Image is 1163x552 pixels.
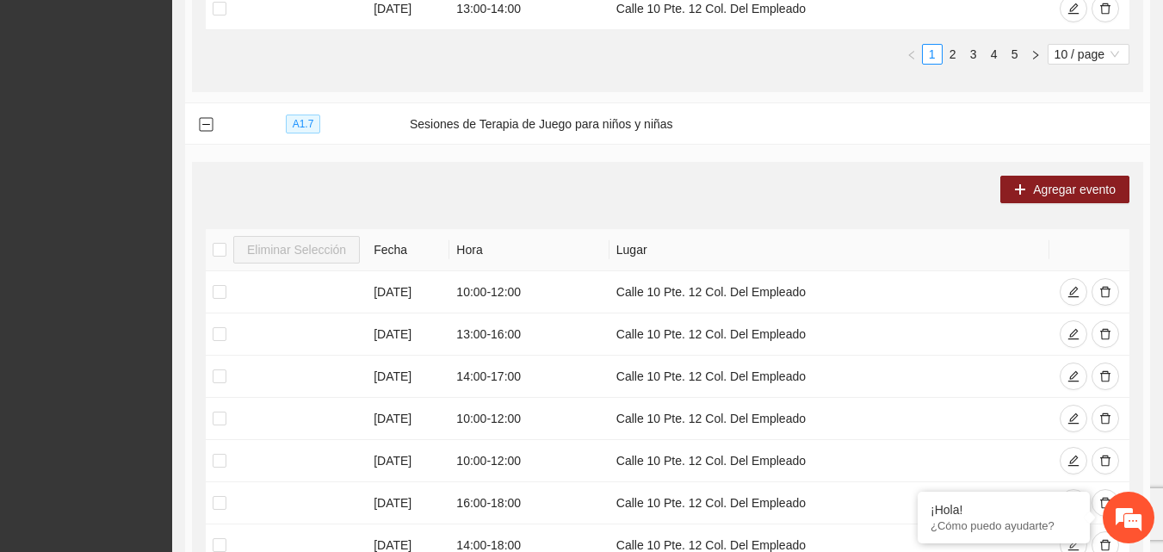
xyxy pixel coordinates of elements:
[1060,363,1087,390] button: edit
[449,482,609,524] td: 16:00 - 18:00
[1060,278,1087,306] button: edit
[943,45,962,64] a: 2
[901,44,922,65] li: Previous Page
[922,44,943,65] li: 1
[1048,44,1129,65] div: Page Size
[367,398,449,440] td: [DATE]
[1014,183,1026,197] span: plus
[1067,370,1079,384] span: edit
[449,271,609,313] td: 10:00 - 12:00
[1099,497,1111,511] span: delete
[1060,405,1087,432] button: edit
[90,88,289,110] div: Chatee con nosotros ahora
[100,179,238,353] span: Estamos en línea.
[1000,176,1129,203] button: plusAgregar evento
[1092,447,1119,474] button: delete
[1055,45,1123,64] span: 10 / page
[1099,455,1111,468] span: delete
[199,118,213,132] button: Collapse row
[901,44,922,65] button: left
[1067,328,1079,342] span: edit
[1099,328,1111,342] span: delete
[906,50,917,60] span: left
[1060,447,1087,474] button: edit
[1025,44,1046,65] button: right
[286,115,321,133] span: A1.7
[367,356,449,398] td: [DATE]
[609,229,1049,271] th: Lugar
[9,369,328,429] textarea: Escriba su mensaje y pulse “Intro”
[233,236,360,264] button: Eliminar Selección
[1005,45,1024,64] a: 5
[449,398,609,440] td: 10:00 - 12:00
[1099,370,1111,384] span: delete
[1099,412,1111,426] span: delete
[1067,455,1079,468] span: edit
[367,313,449,356] td: [DATE]
[1099,286,1111,300] span: delete
[609,440,1049,482] td: Calle 10 Pte. 12 Col. Del Empleado
[1092,489,1119,517] button: delete
[931,503,1077,517] div: ¡Hola!
[1092,405,1119,432] button: delete
[923,45,942,64] a: 1
[367,440,449,482] td: [DATE]
[1099,3,1111,16] span: delete
[1060,320,1087,348] button: edit
[1060,489,1087,517] button: edit
[449,313,609,356] td: 13:00 - 16:00
[403,103,1150,145] td: Sesiones de Terapia de Juego para niños y niñas
[963,44,984,65] li: 3
[609,356,1049,398] td: Calle 10 Pte. 12 Col. Del Empleado
[1092,278,1119,306] button: delete
[1025,44,1046,65] li: Next Page
[943,44,963,65] li: 2
[449,440,609,482] td: 10:00 - 12:00
[282,9,324,50] div: Minimizar ventana de chat en vivo
[609,482,1049,524] td: Calle 10 Pte. 12 Col. Del Empleado
[609,271,1049,313] td: Calle 10 Pte. 12 Col. Del Empleado
[449,356,609,398] td: 14:00 - 17:00
[1092,320,1119,348] button: delete
[1067,286,1079,300] span: edit
[1092,363,1119,390] button: delete
[367,271,449,313] td: [DATE]
[931,519,1077,532] p: ¿Cómo puedo ayudarte?
[1005,44,1025,65] li: 5
[609,313,1049,356] td: Calle 10 Pte. 12 Col. Del Empleado
[449,229,609,271] th: Hora
[1030,50,1041,60] span: right
[367,229,449,271] th: Fecha
[964,45,983,64] a: 3
[985,45,1004,64] a: 4
[984,44,1005,65] li: 4
[1067,3,1079,16] span: edit
[367,482,449,524] td: [DATE]
[1067,412,1079,426] span: edit
[609,398,1049,440] td: Calle 10 Pte. 12 Col. Del Empleado
[1033,180,1116,199] span: Agregar evento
